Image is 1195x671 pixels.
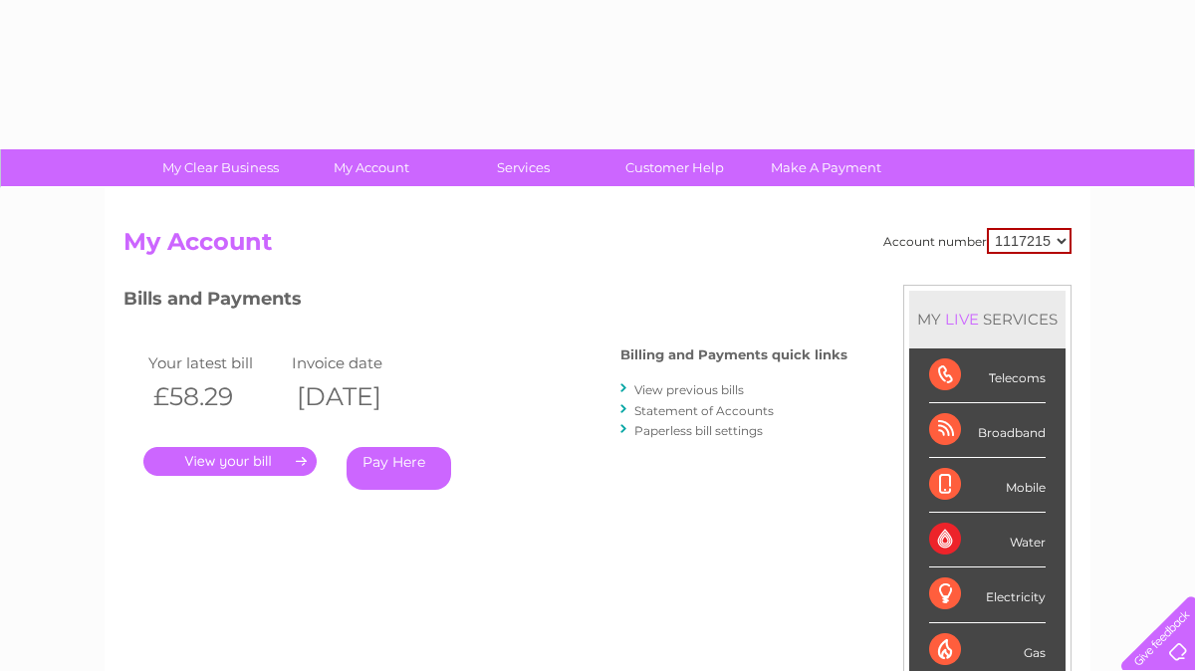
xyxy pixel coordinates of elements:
[634,403,774,418] a: Statement of Accounts
[143,376,287,417] th: £58.29
[593,149,757,186] a: Customer Help
[744,149,908,186] a: Make A Payment
[441,149,605,186] a: Services
[634,423,763,438] a: Paperless bill settings
[143,349,287,376] td: Your latest bill
[941,310,983,329] div: LIVE
[620,347,847,362] h4: Billing and Payments quick links
[909,291,1066,347] div: MY SERVICES
[290,149,454,186] a: My Account
[143,447,317,476] a: .
[347,447,451,490] a: Pay Here
[287,376,430,417] th: [DATE]
[634,382,744,397] a: View previous bills
[883,228,1072,254] div: Account number
[138,149,303,186] a: My Clear Business
[287,349,430,376] td: Invoice date
[929,348,1046,403] div: Telecoms
[123,228,1072,266] h2: My Account
[929,458,1046,513] div: Mobile
[929,513,1046,567] div: Water
[929,567,1046,622] div: Electricity
[123,285,847,320] h3: Bills and Payments
[929,403,1046,458] div: Broadband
